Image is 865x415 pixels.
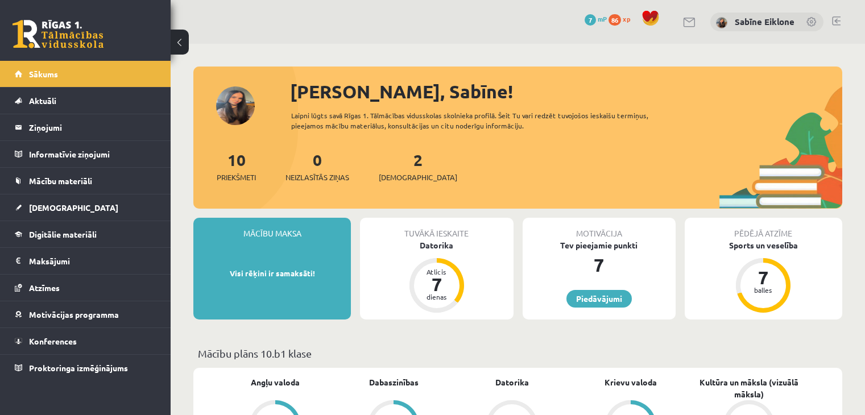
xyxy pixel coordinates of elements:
[251,376,300,388] a: Angļu valoda
[29,69,58,79] span: Sākums
[690,376,808,400] a: Kultūra un māksla (vizuālā māksla)
[746,287,780,293] div: balles
[29,229,97,239] span: Digitālie materiāli
[15,61,156,87] a: Sākums
[217,172,256,183] span: Priekšmeti
[685,239,842,314] a: Sports un veselība 7 balles
[217,150,256,183] a: 10Priekšmeti
[198,346,838,361] p: Mācību plāns 10.b1 klase
[15,328,156,354] a: Konferences
[285,150,349,183] a: 0Neizlasītās ziņas
[420,268,454,275] div: Atlicis
[360,239,513,314] a: Datorika Atlicis 7 dienas
[15,141,156,167] a: Informatīvie ziņojumi
[285,172,349,183] span: Neizlasītās ziņas
[29,176,92,186] span: Mācību materiāli
[13,20,104,48] a: Rīgas 1. Tālmācības vidusskola
[420,275,454,293] div: 7
[29,309,119,319] span: Motivācijas programma
[379,172,457,183] span: [DEMOGRAPHIC_DATA]
[15,301,156,327] a: Motivācijas programma
[379,150,457,183] a: 2[DEMOGRAPHIC_DATA]
[15,248,156,274] a: Maksājumi
[29,114,156,140] legend: Ziņojumi
[29,141,156,167] legend: Informatīvie ziņojumi
[15,168,156,194] a: Mācību materiāli
[420,293,454,300] div: dienas
[29,336,77,346] span: Konferences
[290,78,842,105] div: [PERSON_NAME], Sabīne!
[523,251,676,279] div: 7
[360,218,513,239] div: Tuvākā ieskaite
[29,363,128,373] span: Proktoringa izmēģinājums
[29,248,156,274] legend: Maksājumi
[566,290,632,308] a: Piedāvājumi
[29,283,60,293] span: Atzīmes
[585,14,607,23] a: 7 mP
[15,194,156,221] a: [DEMOGRAPHIC_DATA]
[15,221,156,247] a: Digitālie materiāli
[598,14,607,23] span: mP
[735,16,794,27] a: Sabīne Eiklone
[685,239,842,251] div: Sports un veselība
[29,96,56,106] span: Aktuāli
[369,376,419,388] a: Dabaszinības
[291,110,681,131] div: Laipni lūgts savā Rīgas 1. Tālmācības vidusskolas skolnieka profilā. Šeit Tu vari redzēt tuvojošo...
[199,268,345,279] p: Visi rēķini ir samaksāti!
[15,275,156,301] a: Atzīmes
[609,14,621,26] span: 86
[15,114,156,140] a: Ziņojumi
[523,218,676,239] div: Motivācija
[15,88,156,114] a: Aktuāli
[623,14,630,23] span: xp
[495,376,529,388] a: Datorika
[29,202,118,213] span: [DEMOGRAPHIC_DATA]
[605,376,657,388] a: Krievu valoda
[523,239,676,251] div: Tev pieejamie punkti
[360,239,513,251] div: Datorika
[716,17,727,28] img: Sabīne Eiklone
[746,268,780,287] div: 7
[585,14,596,26] span: 7
[685,218,842,239] div: Pēdējā atzīme
[15,355,156,381] a: Proktoringa izmēģinājums
[193,218,351,239] div: Mācību maksa
[609,14,636,23] a: 86 xp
